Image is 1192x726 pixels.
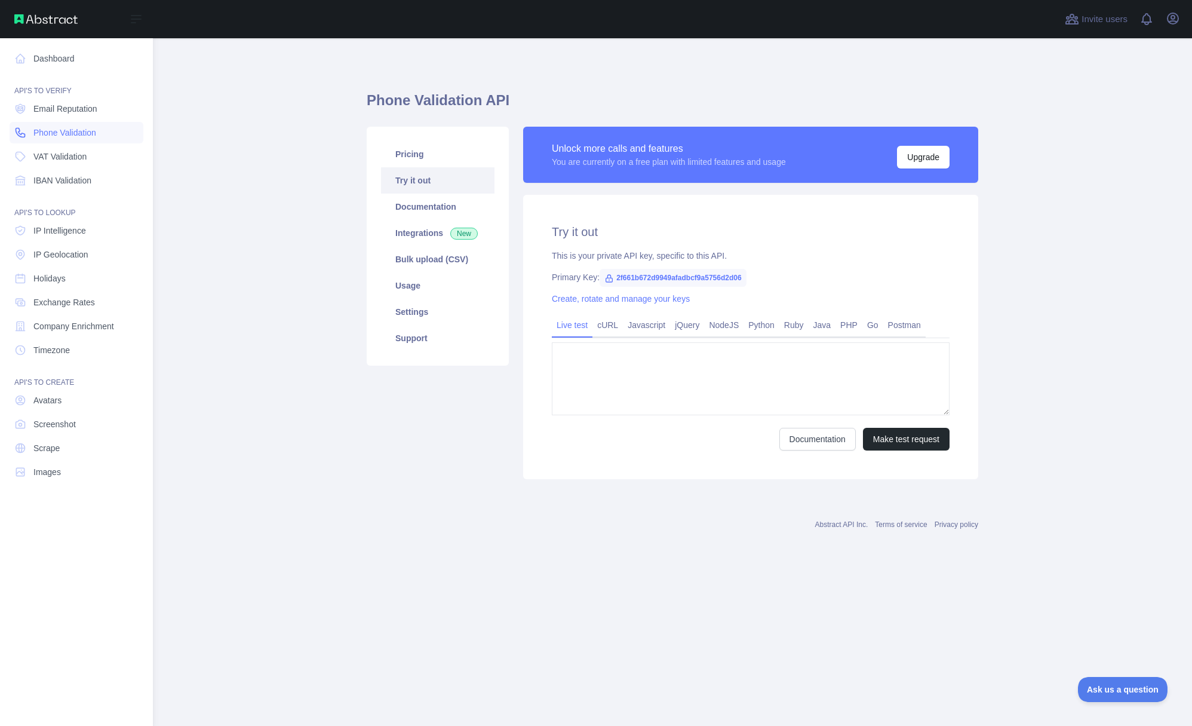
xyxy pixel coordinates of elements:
[935,520,978,529] a: Privacy policy
[862,315,883,335] a: Go
[1078,677,1168,702] iframe: Toggle Customer Support
[779,315,809,335] a: Ruby
[552,223,950,240] h2: Try it out
[10,98,143,120] a: Email Reputation
[10,72,143,96] div: API'S TO VERIFY
[623,315,670,335] a: Javascript
[381,325,494,351] a: Support
[552,250,950,262] div: This is your private API key, specific to this API.
[883,315,926,335] a: Postman
[381,272,494,299] a: Usage
[367,91,978,120] h1: Phone Validation API
[10,292,143,313] a: Exchange Rates
[10,315,143,337] a: Company Enrichment
[10,268,143,289] a: Holidays
[33,466,61,478] span: Images
[381,220,494,246] a: Integrations New
[779,428,856,451] a: Documentation
[33,249,88,261] span: IP Geolocation
[10,244,143,265] a: IP Geolocation
[897,146,950,169] button: Upgrade
[381,194,494,220] a: Documentation
[450,228,478,240] span: New
[10,390,143,411] a: Avatars
[875,520,927,529] a: Terms of service
[10,339,143,361] a: Timezone
[863,428,950,451] button: Make test request
[33,272,66,284] span: Holidays
[600,269,746,287] span: 2f661b672d9949afadbcf9a5756d2d06
[33,127,96,139] span: Phone Validation
[33,394,62,406] span: Avatars
[815,520,868,529] a: Abstract API Inc.
[33,418,76,430] span: Screenshot
[10,170,143,191] a: IBAN Validation
[744,315,779,335] a: Python
[10,220,143,241] a: IP Intelligence
[10,413,143,435] a: Screenshot
[10,194,143,218] div: API'S TO LOOKUP
[33,225,86,237] span: IP Intelligence
[381,167,494,194] a: Try it out
[670,315,704,335] a: jQuery
[592,315,623,335] a: cURL
[809,315,836,335] a: Java
[552,294,690,304] a: Create, rotate and manage your keys
[835,315,862,335] a: PHP
[552,156,786,168] div: You are currently on a free plan with limited features and usage
[33,344,70,356] span: Timezone
[552,142,786,156] div: Unlock more calls and features
[10,461,143,483] a: Images
[1062,10,1130,29] button: Invite users
[552,271,950,283] div: Primary Key:
[381,141,494,167] a: Pricing
[381,246,494,272] a: Bulk upload (CSV)
[381,299,494,325] a: Settings
[1082,13,1128,26] span: Invite users
[33,442,60,454] span: Scrape
[552,315,592,335] a: Live test
[10,363,143,387] div: API'S TO CREATE
[10,122,143,143] a: Phone Validation
[33,320,114,332] span: Company Enrichment
[10,146,143,167] a: VAT Validation
[33,103,97,115] span: Email Reputation
[10,437,143,459] a: Scrape
[704,315,744,335] a: NodeJS
[33,151,87,163] span: VAT Validation
[14,14,78,24] img: Abstract API
[33,296,95,308] span: Exchange Rates
[33,174,91,186] span: IBAN Validation
[10,48,143,69] a: Dashboard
